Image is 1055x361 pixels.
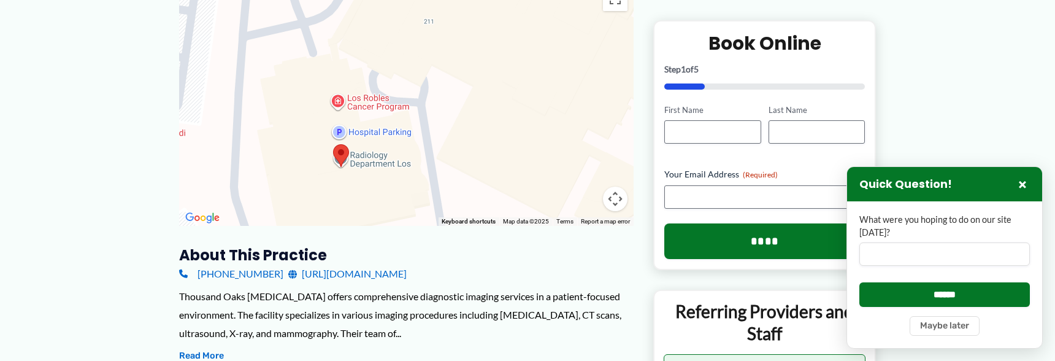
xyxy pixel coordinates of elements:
span: 1 [681,63,686,74]
p: Step of [664,64,865,73]
button: Maybe later [910,316,980,336]
a: [PHONE_NUMBER] [179,265,283,283]
a: Report a map error [581,218,630,225]
span: Map data ©2025 [503,218,549,225]
button: Map camera controls [603,187,627,211]
span: (Required) [743,170,778,179]
div: Thousand Oaks [MEDICAL_DATA] offers comprehensive diagnostic imaging services in a patient-focuse... [179,287,634,342]
a: Terms (opens in new tab) [556,218,574,225]
span: 5 [694,63,699,74]
label: Your Email Address [664,168,865,180]
h3: About this practice [179,246,634,265]
a: [URL][DOMAIN_NAME] [288,265,407,283]
a: Open this area in Google Maps (opens a new window) [182,210,223,226]
p: Referring Providers and Staff [664,300,865,345]
label: Last Name [769,104,865,115]
label: First Name [664,104,761,115]
h2: Book Online [664,31,865,55]
img: Google [182,210,223,226]
h3: Quick Question! [859,177,952,192]
button: Close [1015,177,1030,192]
button: Keyboard shortcuts [442,217,496,226]
label: What were you hoping to do on our site [DATE]? [859,214,1030,239]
